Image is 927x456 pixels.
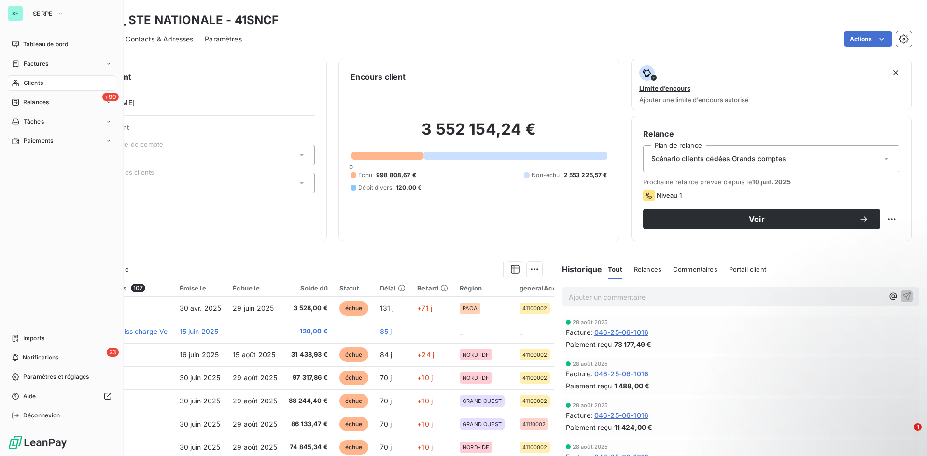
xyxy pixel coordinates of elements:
[643,128,899,139] h6: Relance
[532,171,560,180] span: Non-échu
[417,397,433,405] span: +10 j
[131,284,145,292] span: 107
[339,394,368,408] span: échue
[351,120,607,149] h2: 3 552 154,24 €
[573,444,608,450] span: 28 août 2025
[463,421,502,427] span: GRAND OUEST
[520,327,522,335] span: _
[289,419,328,429] span: 86 133,47 €
[289,442,328,452] span: 74 845,34 €
[417,443,433,451] span: +10 j
[233,397,277,405] span: 29 août 2025
[8,388,115,404] a: Aide
[233,420,277,428] span: 29 août 2025
[358,171,372,180] span: Échu
[573,361,608,367] span: 28 août 2025
[463,305,478,311] span: PACA
[380,373,392,382] span: 70 j
[573,319,608,325] span: 28 août 2025
[380,284,406,292] div: Délai
[614,339,652,349] span: 73 177,49 €
[463,352,489,358] span: NORD-IDF
[639,96,749,104] span: Ajouter une limite d’encours autorisé
[566,369,592,379] span: Facture :
[23,392,36,401] span: Aide
[180,373,221,382] span: 30 juin 2025
[339,417,368,431] span: échue
[67,327,168,335] span: Différence S/Encaiss charge Ve
[522,305,547,311] span: 41100002
[24,137,53,145] span: Paiements
[594,327,648,337] span: 046-25-06-1016
[102,93,119,101] span: +99
[614,422,653,432] span: 11 424,00 €
[463,375,489,381] span: NORD-IDF
[233,304,274,312] span: 29 juin 2025
[180,304,222,312] span: 30 avr. 2025
[566,339,612,349] span: Paiement reçu
[233,350,275,359] span: 15 août 2025
[205,34,242,44] span: Paramètres
[643,178,899,186] span: Prochaine relance prévue depuis le
[522,444,547,450] span: 41100002
[729,265,766,273] span: Portail client
[23,373,89,381] span: Paramètres et réglages
[33,10,53,17] span: SERPE
[643,209,880,229] button: Voir
[566,381,612,391] span: Paiement reçu
[180,443,221,451] span: 30 juin 2025
[24,79,43,87] span: Clients
[914,423,922,431] span: 1
[417,420,433,428] span: +10 j
[573,402,608,408] span: 28 août 2025
[522,375,547,381] span: 41100002
[564,171,607,180] span: 2 553 225,57 €
[289,373,328,383] span: 97 317,86 €
[631,59,912,110] button: Limite d’encoursAjouter une limite d’encours autorisé
[233,443,277,451] span: 29 août 2025
[655,215,859,223] span: Voir
[8,6,23,21] div: SE
[349,163,353,171] span: 0
[463,398,502,404] span: GRAND OUEST
[180,420,221,428] span: 30 juin 2025
[351,71,406,83] h6: Encours client
[24,117,44,126] span: Tâches
[594,410,648,420] span: 046-25-06-1016
[339,284,368,292] div: Statut
[180,397,221,405] span: 30 juin 2025
[358,183,392,192] span: Débit divers
[460,327,463,335] span: _
[78,124,315,137] span: Propriétés Client
[376,171,416,180] span: 998 808,67 €
[894,423,917,446] iframe: Intercom live chat
[339,301,368,316] span: échue
[339,440,368,455] span: échue
[554,263,603,275] h6: Historique
[520,284,576,292] div: generalAccountId
[594,369,648,379] span: 046-25-06-1016
[380,443,392,451] span: 70 j
[844,31,892,47] button: Actions
[339,347,368,362] span: échue
[522,398,547,404] span: 41100002
[107,348,119,357] span: 23
[180,350,219,359] span: 16 juin 2025
[23,334,44,343] span: Imports
[380,304,394,312] span: 131 j
[289,304,328,313] span: 3 528,00 €
[460,284,508,292] div: Région
[289,396,328,406] span: 88 244,40 €
[566,410,592,420] span: Facture :
[380,350,393,359] span: 84 j
[463,444,489,450] span: NORD-IDF
[85,12,279,29] h3: SNCF _ STE NATIONALE - 41SNCF
[752,178,791,186] span: 10 juil. 2025
[608,265,622,273] span: Tout
[380,397,392,405] span: 70 j
[23,98,49,107] span: Relances
[417,284,448,292] div: Retard
[396,183,421,192] span: 120,00 €
[58,71,315,83] h6: Informations client
[23,40,68,49] span: Tableau de bord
